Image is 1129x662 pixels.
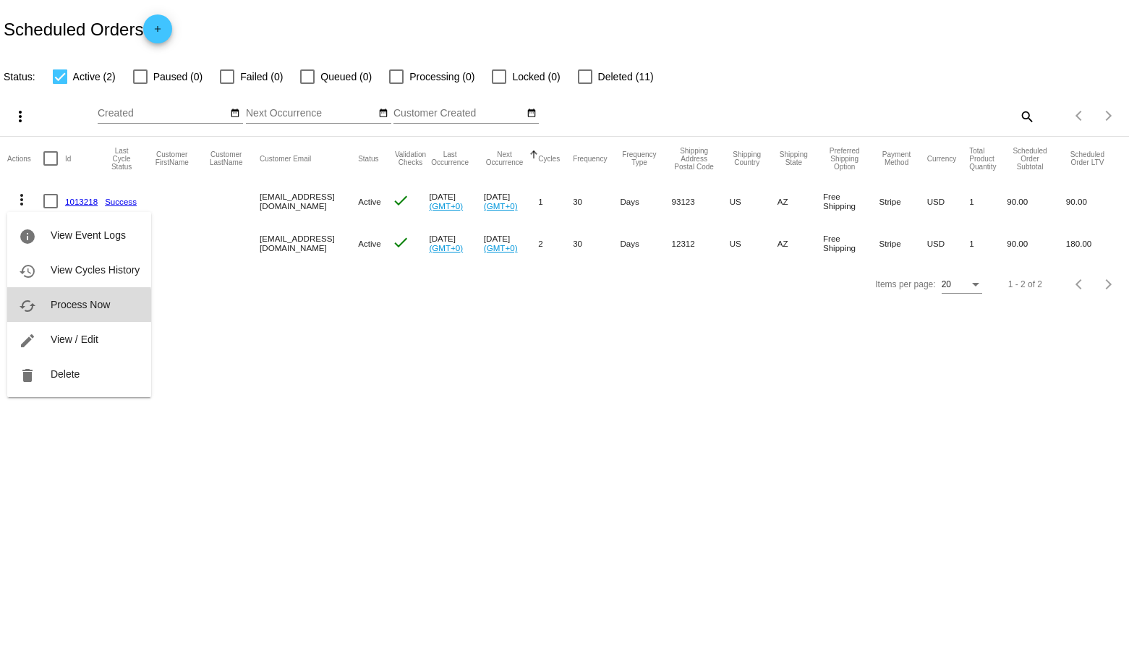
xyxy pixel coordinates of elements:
[51,264,140,276] span: View Cycles History
[51,229,126,241] span: View Event Logs
[19,228,36,245] mat-icon: info
[19,367,36,384] mat-icon: delete
[51,299,110,310] span: Process Now
[19,263,36,280] mat-icon: history
[19,332,36,349] mat-icon: edit
[51,334,98,345] span: View / Edit
[51,368,80,380] span: Delete
[19,297,36,315] mat-icon: cached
